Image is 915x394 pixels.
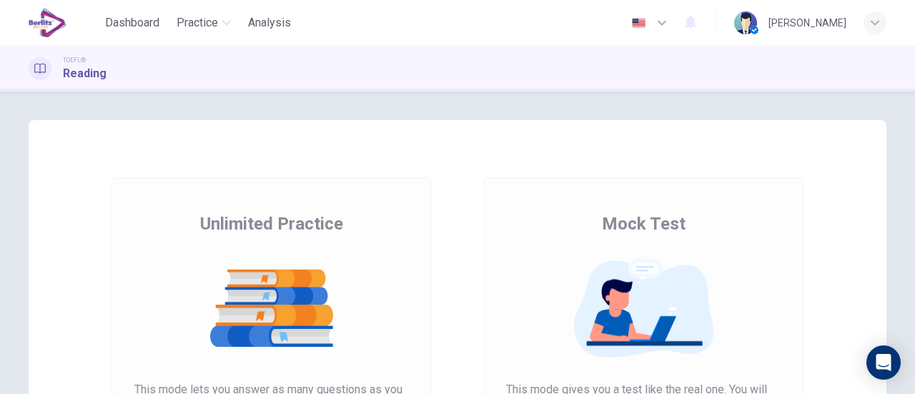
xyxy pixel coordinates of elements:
button: Analysis [242,10,297,36]
img: en [630,18,648,29]
div: Open Intercom Messenger [866,345,901,380]
span: Unlimited Practice [200,212,343,235]
span: Mock Test [602,212,686,235]
button: Practice [171,10,237,36]
button: Dashboard [99,10,165,36]
img: EduSynch logo [29,9,66,37]
span: Analysis [248,14,291,31]
span: Practice [177,14,218,31]
span: TOEFL® [63,55,86,65]
img: Profile picture [734,11,757,34]
a: EduSynch logo [29,9,99,37]
div: [PERSON_NAME] [768,14,846,31]
h1: Reading [63,65,107,82]
span: Dashboard [105,14,159,31]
